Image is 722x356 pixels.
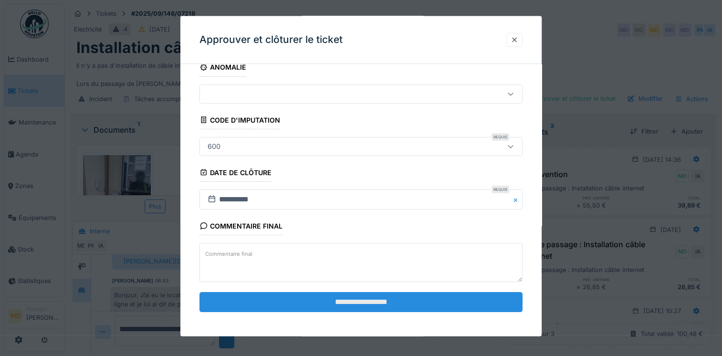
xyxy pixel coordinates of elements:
[512,189,523,209] button: Close
[199,165,272,181] div: Date de clôture
[492,185,509,193] div: Requis
[199,34,343,46] h3: Approuver et clôturer le ticket
[492,133,509,140] div: Requis
[199,60,246,76] div: Anomalie
[203,248,254,260] label: Commentaire final
[204,141,224,151] div: 600
[199,113,280,129] div: Code d'imputation
[199,219,283,235] div: Commentaire final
